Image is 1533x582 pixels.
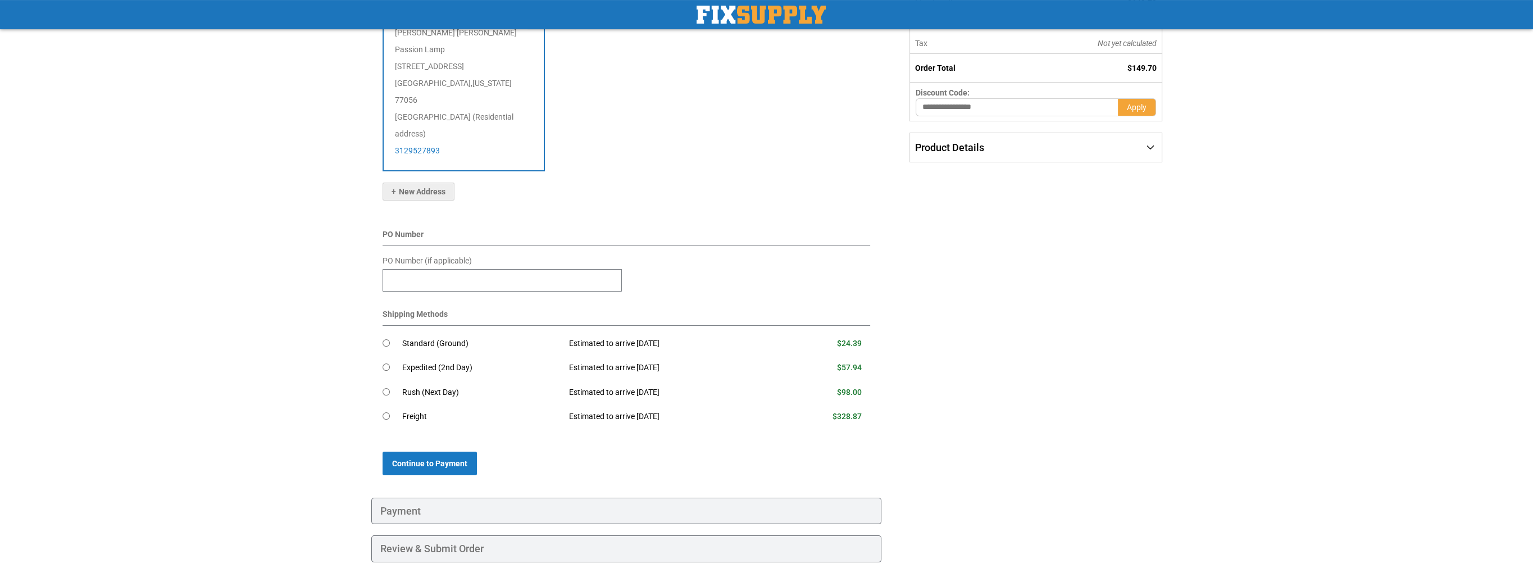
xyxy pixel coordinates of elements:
[402,356,561,380] td: Expedited (2nd Day)
[383,308,871,326] div: Shipping Methods
[697,6,826,24] img: Fix Industrial Supply
[1118,98,1156,116] button: Apply
[1127,63,1157,72] span: $149.70
[402,331,561,356] td: Standard (Ground)
[392,187,445,196] span: New Address
[837,363,862,372] span: $57.94
[915,142,984,153] span: Product Details
[383,452,477,475] button: Continue to Payment
[383,256,472,265] span: PO Number (if applicable)
[371,535,882,562] div: Review & Submit Order
[916,88,970,97] span: Discount Code:
[402,380,561,405] td: Rush (Next Day)
[1127,103,1147,112] span: Apply
[472,79,512,88] span: [US_STATE]
[837,339,862,348] span: $24.39
[915,63,956,72] strong: Order Total
[697,6,826,24] a: store logo
[561,380,777,405] td: Estimated to arrive [DATE]
[371,498,882,525] div: Payment
[1098,39,1157,48] span: Not yet calculated
[383,183,454,201] button: New Address
[383,12,545,171] div: [PERSON_NAME] [PERSON_NAME] Passion Lamp [STREET_ADDRESS] [GEOGRAPHIC_DATA] , 77056 [GEOGRAPHIC_D...
[837,388,862,397] span: $98.00
[561,404,777,429] td: Estimated to arrive [DATE]
[383,229,871,246] div: PO Number
[561,331,777,356] td: Estimated to arrive [DATE]
[392,459,467,468] span: Continue to Payment
[910,33,1022,54] th: Tax
[833,412,862,421] span: $328.87
[395,146,440,155] a: 3129527893
[402,404,561,429] td: Freight
[561,356,777,380] td: Estimated to arrive [DATE]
